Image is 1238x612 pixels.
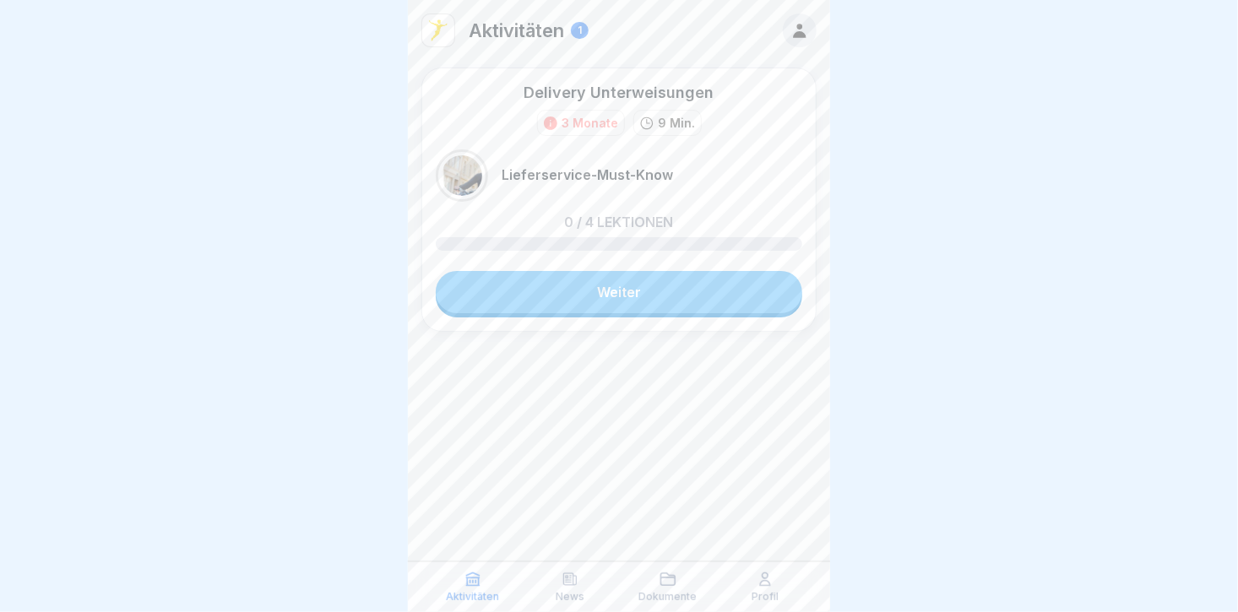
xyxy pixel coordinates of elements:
p: News [556,591,584,603]
a: Weiter [436,271,802,313]
img: vd4jgc378hxa8p7qw0fvrl7x.png [422,14,454,46]
div: Delivery Unterweisungen [524,82,714,103]
p: 0 / 4 Lektionen [565,215,674,229]
p: Lieferservice-Must-Know [502,167,673,183]
div: 3 Monate [562,114,619,132]
p: Dokumente [638,591,697,603]
p: Profil [752,591,779,603]
p: Aktivitäten [446,591,499,603]
p: Aktivitäten [469,19,564,41]
p: 9 Min. [659,114,696,132]
div: 1 [571,22,589,39]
